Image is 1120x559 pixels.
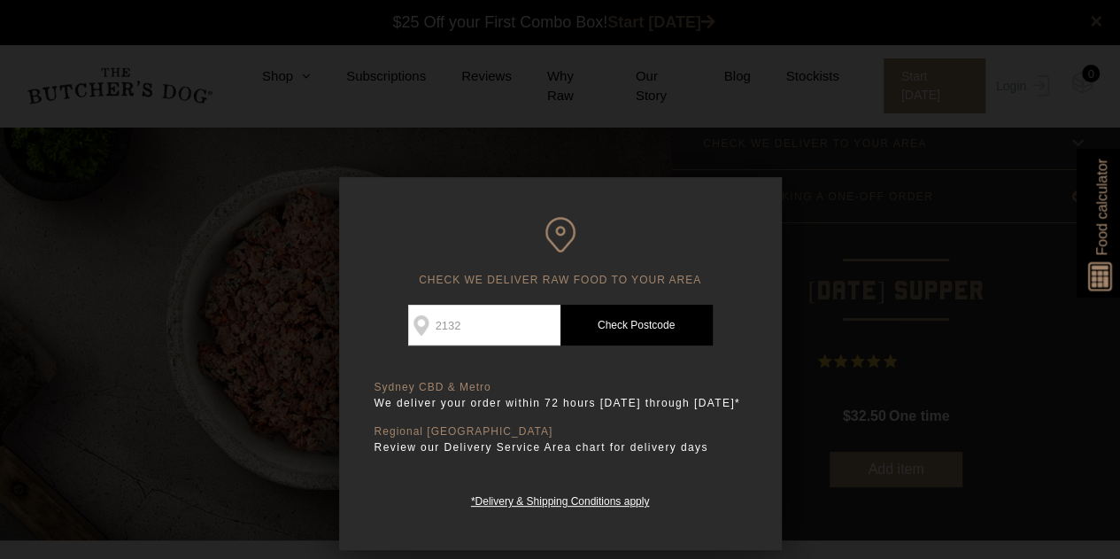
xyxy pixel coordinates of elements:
[560,305,713,345] a: Check Postcode
[375,439,746,456] p: Review our Delivery Service Area chart for delivery days
[375,425,746,439] p: Regional [GEOGRAPHIC_DATA]
[1091,159,1112,255] span: Food calculator
[375,394,746,412] p: We deliver your order within 72 hours [DATE] through [DATE]*
[471,491,649,508] a: *Delivery & Shipping Conditions apply
[408,305,560,345] input: Postcode
[375,381,746,394] p: Sydney CBD & Metro
[375,217,746,287] h6: CHECK WE DELIVER RAW FOOD TO YOUR AREA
